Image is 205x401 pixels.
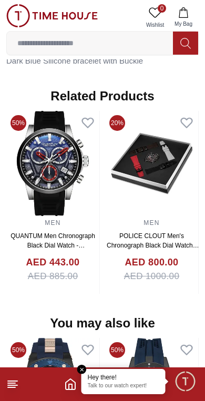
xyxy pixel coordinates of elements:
a: MEN [45,219,60,227]
a: Home [64,378,77,390]
em: Close tooltip [77,365,87,374]
span: My Bag [170,20,197,28]
a: QUANTUM Men Chronograph Black Dial Watch - PWG1126.351 [11,232,95,259]
h2: You may also like [50,315,155,332]
div: Chat Widget [174,370,197,393]
p: Talk to our watch expert! [88,383,159,390]
h2: Related Products [50,88,154,105]
a: POLICE CLOUT Men's Chronograph Black Dial Watch - PEWGC00770X0 [107,232,199,259]
button: My Bag [168,4,199,31]
span: 50% [11,115,26,131]
span: 20% [109,115,125,131]
img: ... [6,4,98,27]
span: 50% [11,342,26,358]
img: POLICE CLOUT Men's Chronograph Black Dial Watch - PEWGC00770X0 [105,111,198,216]
img: QUANTUM Men Chronograph Black Dial Watch - PWG1126.351 [6,111,99,216]
span: 0 [158,4,166,13]
span: AED 885.00 [28,270,78,283]
span: 50% [109,342,125,358]
span: AED 1000.00 [124,270,180,283]
div: Hey there! [88,373,159,382]
h4: AED 800.00 [125,255,178,270]
a: 0Wishlist [142,4,168,31]
a: MEN [143,219,159,227]
h4: AED 443.00 [26,255,79,270]
span: Wishlist [142,21,168,29]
